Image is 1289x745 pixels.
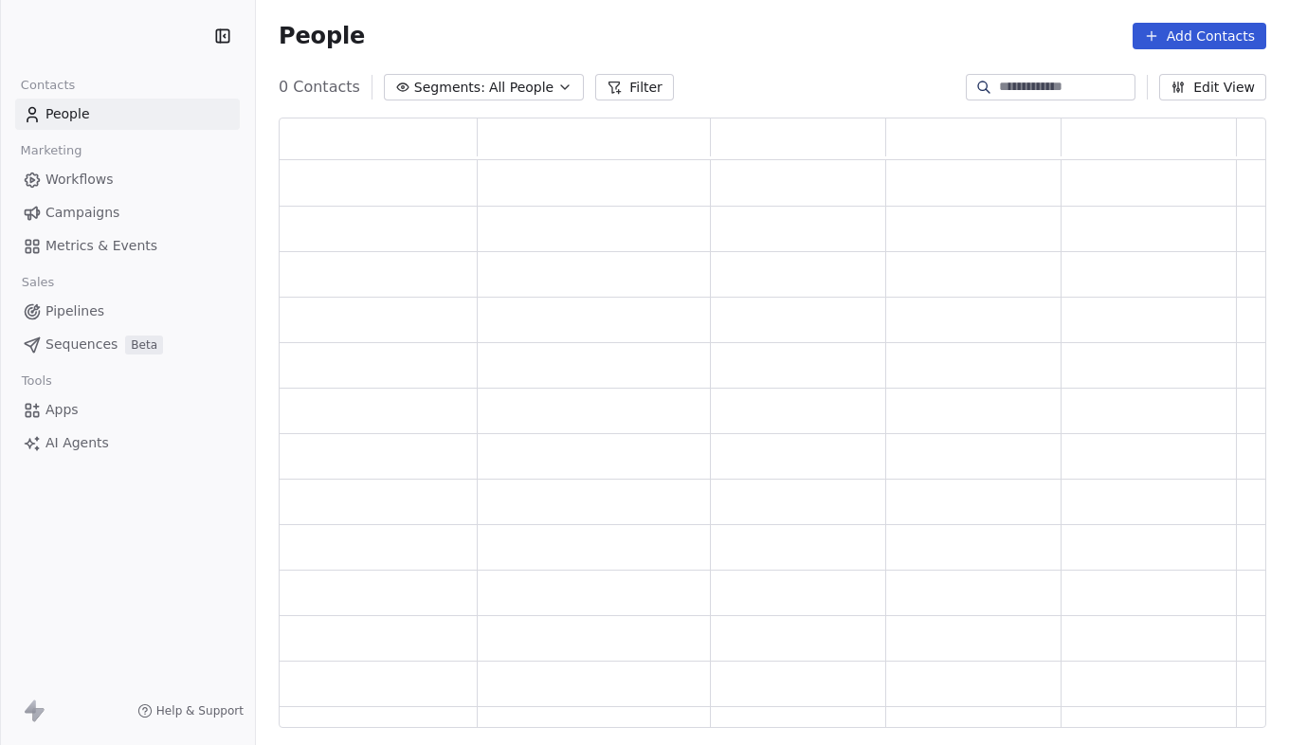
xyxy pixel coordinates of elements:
[45,433,109,453] span: AI Agents
[12,71,83,100] span: Contacts
[45,400,79,420] span: Apps
[15,394,240,426] a: Apps
[279,22,365,50] span: People
[125,336,163,354] span: Beta
[279,76,360,99] span: 0 Contacts
[45,236,157,256] span: Metrics & Events
[13,367,60,395] span: Tools
[45,335,118,354] span: Sequences
[45,301,104,321] span: Pipelines
[13,268,63,297] span: Sales
[15,99,240,130] a: People
[595,74,674,100] button: Filter
[15,197,240,228] a: Campaigns
[414,78,485,98] span: Segments:
[1133,23,1266,49] button: Add Contacts
[12,136,90,165] span: Marketing
[15,296,240,327] a: Pipelines
[15,329,240,360] a: SequencesBeta
[15,230,240,262] a: Metrics & Events
[45,170,114,190] span: Workflows
[45,203,119,223] span: Campaigns
[1159,74,1266,100] button: Edit View
[137,703,244,718] a: Help & Support
[45,104,90,124] span: People
[15,427,240,459] a: AI Agents
[156,703,244,718] span: Help & Support
[15,164,240,195] a: Workflows
[489,78,554,98] span: All People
